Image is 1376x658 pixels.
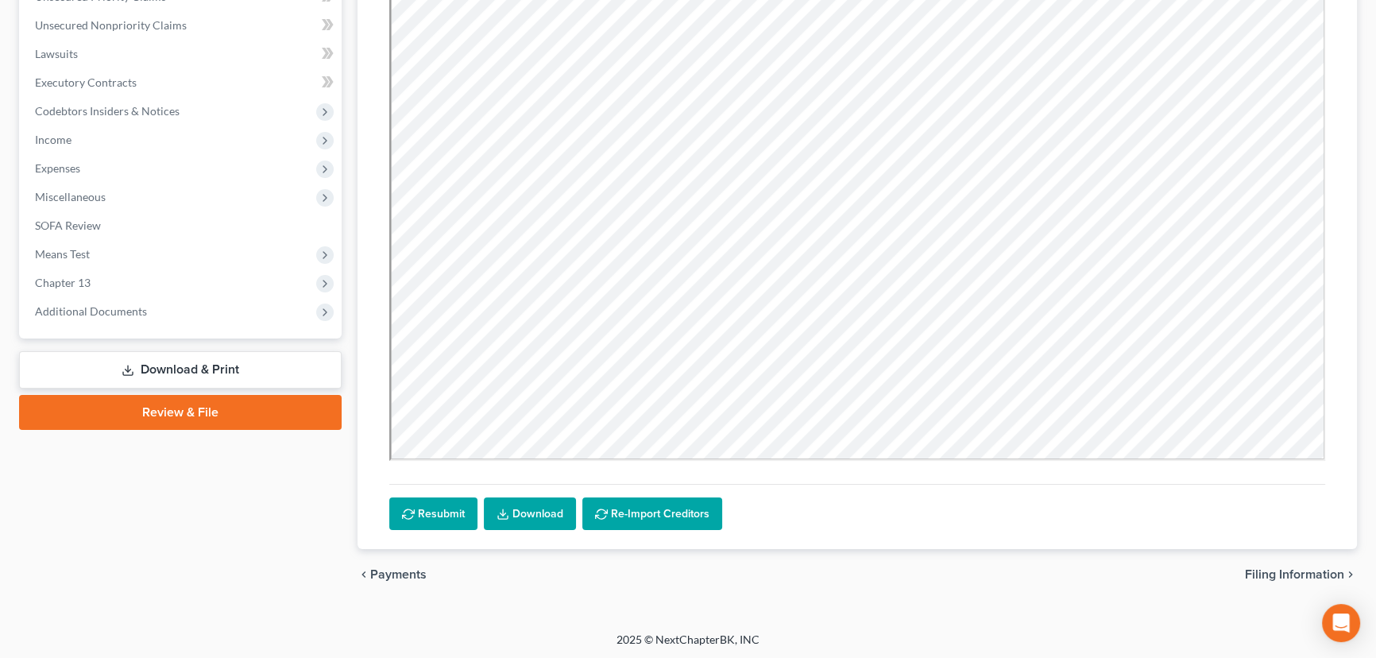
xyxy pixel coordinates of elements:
button: Filing Information chevron_right [1245,568,1357,581]
button: chevron_left Payments [358,568,427,581]
a: Download & Print [19,351,342,389]
i: chevron_left [358,568,370,581]
span: Means Test [35,247,90,261]
a: Download [484,497,576,531]
span: Additional Documents [35,304,147,318]
div: Open Intercom Messenger [1322,604,1360,642]
button: Resubmit [389,497,477,531]
span: SOFA Review [35,219,101,232]
a: Executory Contracts [22,68,342,97]
a: Lawsuits [22,40,342,68]
span: Codebtors Insiders & Notices [35,104,180,118]
span: Filing Information [1245,568,1344,581]
a: Review & File [19,395,342,430]
span: Payments [370,568,427,581]
span: Miscellaneous [35,190,106,203]
span: Income [35,133,72,146]
span: Unsecured Nonpriority Claims [35,18,187,32]
span: Executory Contracts [35,75,137,89]
a: Unsecured Nonpriority Claims [22,11,342,40]
span: Chapter 13 [35,276,91,289]
a: SOFA Review [22,211,342,240]
span: Lawsuits [35,47,78,60]
i: chevron_right [1344,568,1357,581]
span: Expenses [35,161,80,175]
button: Re-Import Creditors [582,497,722,531]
